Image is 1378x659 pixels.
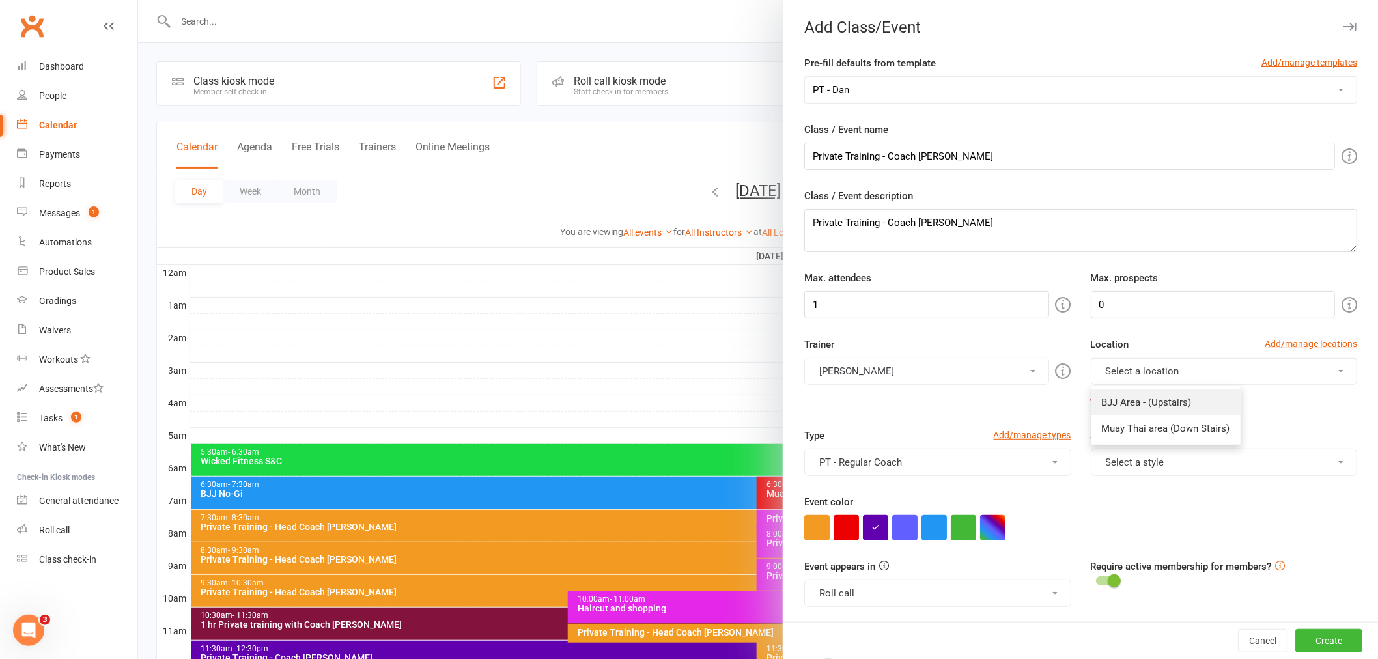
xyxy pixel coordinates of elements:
[17,545,137,574] a: Class kiosk mode
[17,169,137,199] a: Reports
[39,413,63,423] div: Tasks
[16,10,48,42] a: Clubworx
[804,428,824,443] label: Type
[804,188,913,204] label: Class / Event description
[39,442,86,453] div: What's New
[39,384,104,394] div: Assessments
[994,428,1071,442] a: Add/manage types
[17,111,137,140] a: Calendar
[39,120,77,130] div: Calendar
[17,433,137,462] a: What's New
[17,374,137,404] a: Assessments
[17,287,137,316] a: Gradings
[1102,397,1192,408] span: BJJ Area - (Upstairs)
[39,266,95,277] div: Product Sales
[1091,389,1241,415] a: BJJ Area - (Upstairs)
[1091,358,1357,385] button: Select a location
[804,494,853,510] label: Event color
[1106,365,1179,377] span: Select a location
[39,61,84,72] div: Dashboard
[40,615,50,625] span: 3
[1238,629,1287,652] button: Cancel
[71,412,81,423] span: 1
[1102,423,1230,434] span: Muay Thai area (Down Stairs)
[17,316,137,345] a: Waivers
[17,199,137,228] a: Messages 1
[39,91,66,101] div: People
[783,18,1378,36] div: Add Class/Event
[39,554,96,565] div: Class check-in
[17,404,137,433] a: Tasks 1
[39,496,119,506] div: General attendance
[17,486,137,516] a: General attendance kiosk mode
[1091,270,1159,286] label: Max. prospects
[17,516,137,545] a: Roll call
[17,257,137,287] a: Product Sales
[17,228,137,257] a: Automations
[89,206,99,217] span: 1
[804,143,1335,170] input: Name your class / event
[1091,385,1357,410] div: This field is required.
[39,178,71,189] div: Reports
[804,559,875,574] label: Event appears in
[39,354,78,365] div: Workouts
[1091,415,1241,442] a: Muay Thai area (Down Stairs)
[1265,337,1357,351] a: Add/manage locations
[39,208,80,218] div: Messages
[804,55,936,71] label: Pre-fill defaults from template
[39,325,71,335] div: Waivers
[17,345,137,374] a: Workouts
[13,615,44,646] iframe: Intercom live chat
[1091,449,1357,476] button: Select a style
[1091,337,1129,352] label: Location
[17,140,137,169] a: Payments
[804,122,888,137] label: Class / Event name
[39,149,80,160] div: Payments
[804,358,1048,385] button: [PERSON_NAME]
[39,525,70,535] div: Roll call
[39,296,76,306] div: Gradings
[1091,561,1272,572] label: Require active membership for members?
[804,270,871,286] label: Max. attendees
[804,580,1071,607] button: Roll call
[1295,629,1362,652] button: Create
[17,81,137,111] a: People
[1261,55,1357,70] a: Add/manage templates
[17,52,137,81] a: Dashboard
[39,237,92,247] div: Automations
[804,337,834,352] label: Trainer
[804,449,1071,476] button: PT - Regular Coach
